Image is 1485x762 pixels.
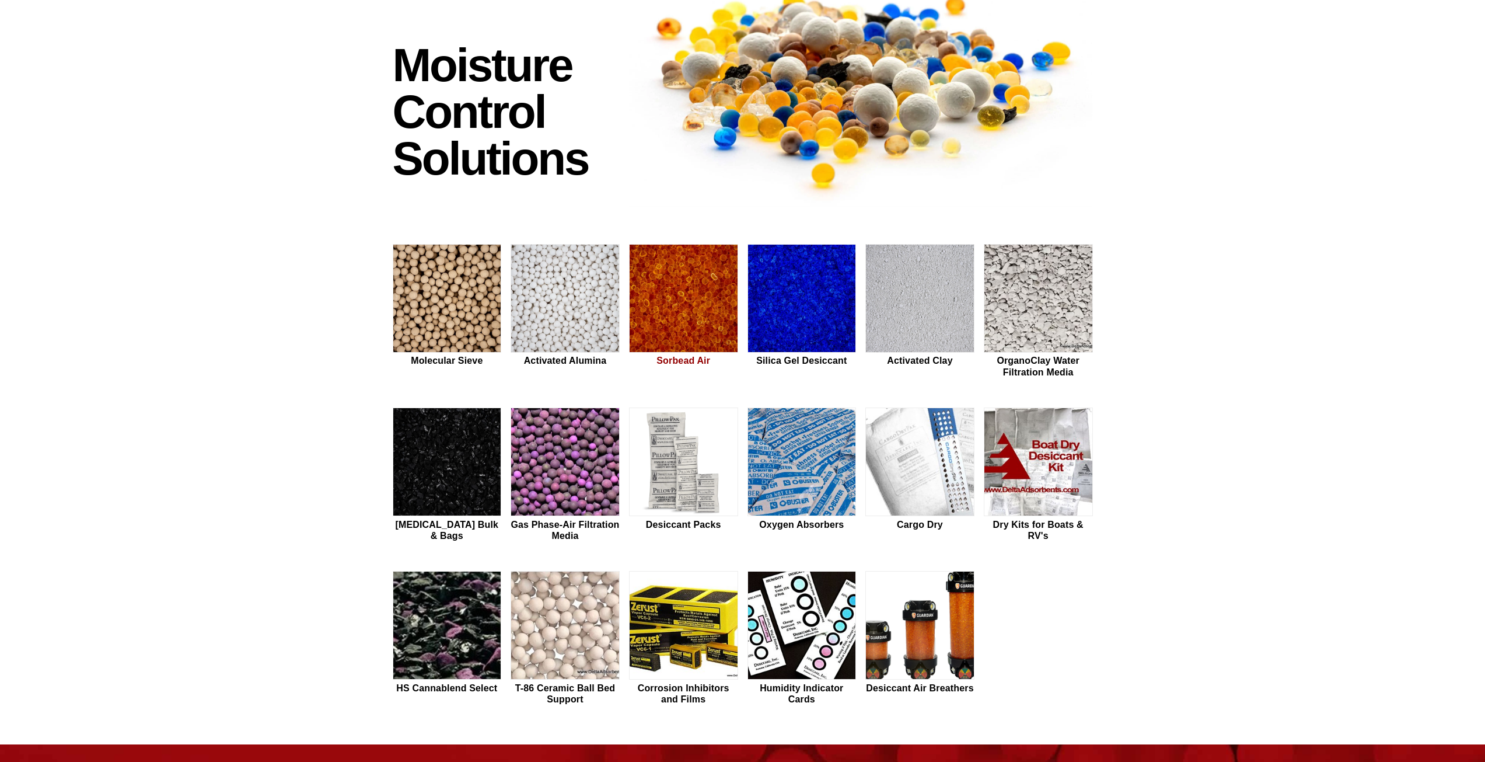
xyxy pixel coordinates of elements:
[393,519,502,541] h2: [MEDICAL_DATA] Bulk & Bags
[865,244,974,380] a: Activated Clay
[393,42,618,182] h1: Moisture Control Solutions
[984,519,1093,541] h2: Dry Kits for Boats & RV's
[984,355,1093,377] h2: OrganoClay Water Filtration Media
[747,244,857,380] a: Silica Gel Desiccant
[511,683,620,705] h2: T-86 Ceramic Ball Bed Support
[629,244,738,380] a: Sorbead Air
[511,519,620,541] h2: Gas Phase-Air Filtration Media
[865,408,974,543] a: Cargo Dry
[393,571,502,707] a: HS Cannablend Select
[865,519,974,530] h2: Cargo Dry
[629,571,738,707] a: Corrosion Inhibitors and Films
[865,571,974,707] a: Desiccant Air Breathers
[865,355,974,366] h2: Activated Clay
[393,408,502,543] a: [MEDICAL_DATA] Bulk & Bags
[629,355,738,366] h2: Sorbead Air
[865,683,974,694] h2: Desiccant Air Breathers
[984,408,1093,543] a: Dry Kits for Boats & RV's
[393,244,502,380] a: Molecular Sieve
[511,244,620,380] a: Activated Alumina
[984,244,1093,380] a: OrganoClay Water Filtration Media
[393,355,502,366] h2: Molecular Sieve
[511,571,620,707] a: T-86 Ceramic Ball Bed Support
[629,519,738,530] h2: Desiccant Packs
[747,519,857,530] h2: Oxygen Absorbers
[511,355,620,366] h2: Activated Alumina
[747,683,857,705] h2: Humidity Indicator Cards
[747,571,857,707] a: Humidity Indicator Cards
[747,355,857,366] h2: Silica Gel Desiccant
[511,408,620,543] a: Gas Phase-Air Filtration Media
[629,408,738,543] a: Desiccant Packs
[747,408,857,543] a: Oxygen Absorbers
[393,683,502,694] h2: HS Cannablend Select
[629,683,738,705] h2: Corrosion Inhibitors and Films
